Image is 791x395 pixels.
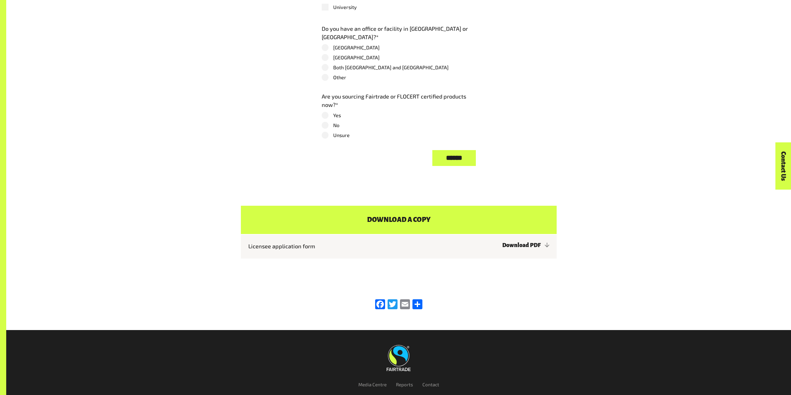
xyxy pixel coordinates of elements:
[322,92,476,109] label: Are you sourcing Fairtrade or FLOCERT certified products now?
[411,299,424,310] a: Share
[322,122,476,129] label: No
[422,382,439,387] a: Contact
[322,3,399,11] label: University
[322,112,476,119] label: Yes
[374,299,386,310] a: Facebook
[322,64,476,71] label: Both [GEOGRAPHIC_DATA] and [GEOGRAPHIC_DATA]
[322,25,476,41] label: Do you have an office or facility in [GEOGRAPHIC_DATA] or [GEOGRAPHIC_DATA]?
[387,345,411,371] img: Fairtrade Australia New Zealand logo
[322,44,476,51] label: [GEOGRAPHIC_DATA]
[241,206,557,234] h4: Download a copy
[322,131,476,139] label: Unsure
[386,299,399,310] a: Twitter
[399,299,411,310] a: Email
[502,242,549,248] a: Download PDF
[322,54,476,61] label: [GEOGRAPHIC_DATA]
[396,382,413,387] a: Reports
[358,382,387,387] a: Media Centre
[322,74,476,81] label: Other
